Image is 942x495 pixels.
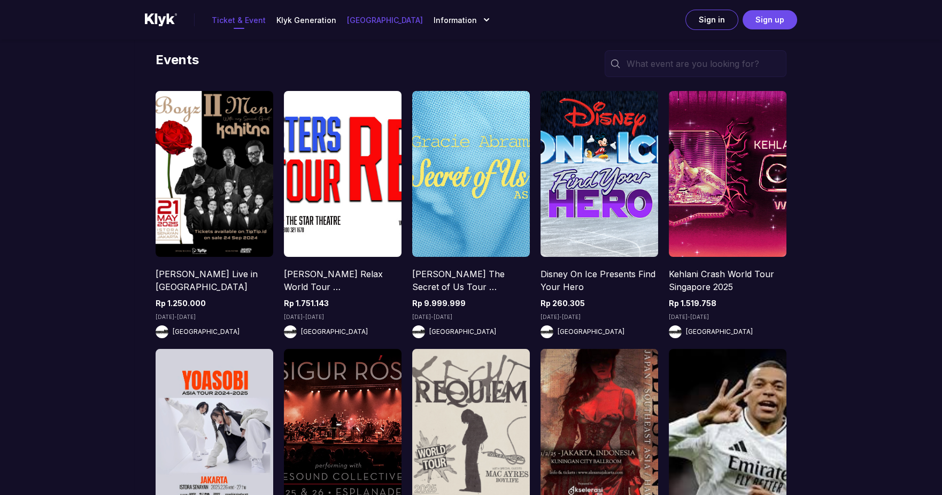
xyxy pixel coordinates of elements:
p: Rp 9.999.999 [412,298,530,309]
p: [DATE] - [DATE] [412,313,530,321]
p: Rp 1.519.758 [669,298,786,309]
img: orglogo_6bbe1651-801a-4e1e-b5d4-f82b1e1b3eee.jpg [541,325,553,338]
button: Information [434,14,492,26]
p: [GEOGRAPHIC_DATA] [301,327,368,337]
p: [GEOGRAPHIC_DATA] [173,327,240,337]
img: Kehlani Crash World Tour Singapore 2025 Poster [669,91,786,257]
a: Boyz II Men Live in Jakarta Poster[PERSON_NAME] Live in [GEOGRAPHIC_DATA]Rp 1.250.000[DATE]-[DATE... [156,91,273,338]
p: Kehlani Crash World Tour Singapore 2025 [669,268,786,293]
p: [DATE] - [DATE] [156,313,273,321]
p: [DATE] - [DATE] [541,313,658,321]
a: Gracie Abrams The Secret of Us Tour Singapore 2025 Poster[PERSON_NAME] The Secret of Us Tour Sing... [412,91,530,338]
p: Rp 1.751.143 [284,298,401,309]
img: orglogo_6bbe1651-801a-4e1e-b5d4-f82b1e1b3eee.jpg [156,325,168,338]
p: [PERSON_NAME] Live in [GEOGRAPHIC_DATA] [156,268,273,293]
p: [PERSON_NAME] The Secret of Us Tour Singapore 2025 [412,268,530,293]
p: Rp 1.250.000 [156,298,273,309]
img: Boyz II Men Live in Jakarta Poster [156,91,273,257]
a: Ticket & Event [212,14,266,26]
img: site-logo [145,12,177,27]
a: Kehlani Crash World Tour Singapore 2025 PosterKehlani Crash World Tour Singapore 2025Rp 1.519.758... [669,91,786,338]
img: orglogo_6bbe1651-801a-4e1e-b5d4-f82b1e1b3eee.jpg [284,325,297,338]
p: [GEOGRAPHIC_DATA] [686,327,753,337]
p: Events [156,50,199,77]
p: Rp 260.305 [541,298,658,309]
a: [GEOGRAPHIC_DATA] [669,325,753,338]
p: [PERSON_NAME] Relax World Tour [GEOGRAPHIC_DATA] 2025 [284,268,401,293]
button: Sign in [685,10,738,30]
a: [GEOGRAPHIC_DATA] [156,325,240,338]
p: Information [434,14,477,26]
img: Russell Peters Relax World Tour Singapore 2025 Poster [284,91,401,257]
img: orglogo_6bbe1651-801a-4e1e-b5d4-f82b1e1b3eee.jpg [412,325,425,338]
p: [DATE] - [DATE] [284,313,401,321]
button: Sign up [743,10,797,29]
img: Disney On Ice Presents Find Your Hero Poster [541,91,658,257]
a: Disney On Ice Presents Find Your Hero PosterDisney On Ice Presents Find Your HeroRp 260.305[DATE]... [541,91,658,338]
input: What event are you looking for? [605,50,786,77]
p: [DATE] - [DATE] [669,313,786,321]
a: [GEOGRAPHIC_DATA] [541,325,624,338]
a: [GEOGRAPHIC_DATA] [347,14,423,26]
img: orglogo_6bbe1651-801a-4e1e-b5d4-f82b1e1b3eee.jpg [669,325,682,338]
a: [GEOGRAPHIC_DATA] [412,325,496,338]
a: [GEOGRAPHIC_DATA] [284,325,368,338]
a: Klyk Generation [276,14,336,26]
p: [GEOGRAPHIC_DATA] [429,327,496,337]
p: Disney On Ice Presents Find Your Hero [541,268,658,293]
img: Gracie Abrams The Secret of Us Tour Singapore 2025 Poster [412,91,530,257]
a: Russell Peters Relax World Tour Singapore 2025 Poster[PERSON_NAME] Relax World Tour [GEOGRAPHIC_D... [284,91,401,338]
p: [GEOGRAPHIC_DATA] [558,327,624,337]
